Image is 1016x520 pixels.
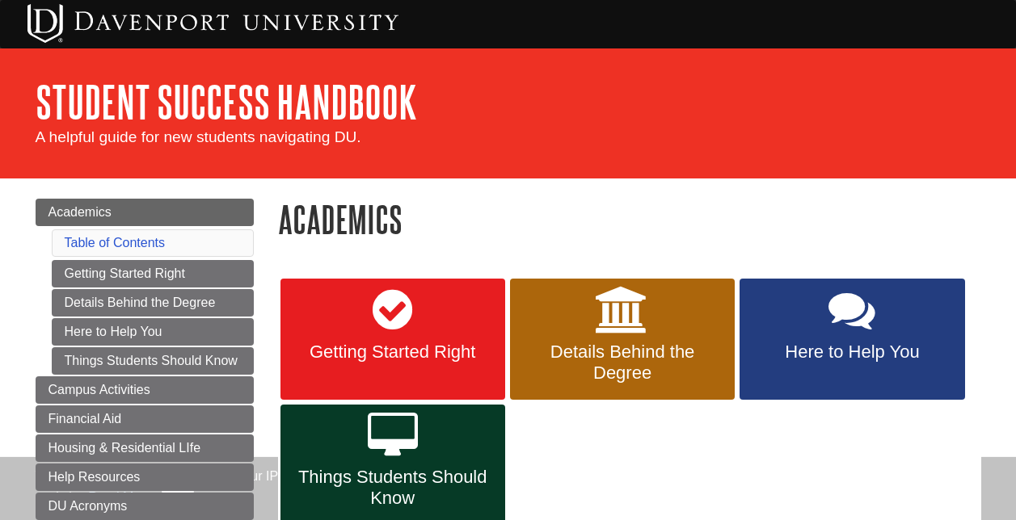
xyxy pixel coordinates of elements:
[293,467,493,509] span: Things Students Should Know
[510,279,735,400] a: Details Behind the Degree
[740,279,964,400] a: Here to Help You
[752,342,952,363] span: Here to Help You
[48,499,128,513] span: DU Acronyms
[52,260,254,287] a: Getting Started Right
[48,205,112,219] span: Academics
[36,434,254,462] a: Housing & Residential LIfe
[280,279,505,400] a: Getting Started Right
[36,376,254,404] a: Campus Activities
[522,342,723,384] span: Details Behind the Degree
[48,441,201,455] span: Housing & Residential LIfe
[36,199,254,226] a: Academics
[48,383,150,396] span: Campus Activities
[36,128,361,145] span: A helpful guide for new students navigating DU.
[65,236,166,250] a: Table of Contents
[52,347,254,375] a: Things Students Should Know
[278,199,981,240] h1: Academics
[36,493,254,520] a: DU Acronyms
[36,405,254,433] a: Financial Aid
[36,463,254,491] a: Help Resources
[52,318,254,346] a: Here to Help You
[48,412,122,426] span: Financial Aid
[27,4,398,43] img: Davenport University
[293,342,493,363] span: Getting Started Right
[48,470,141,484] span: Help Resources
[36,77,417,127] a: Student Success Handbook
[52,289,254,317] a: Details Behind the Degree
